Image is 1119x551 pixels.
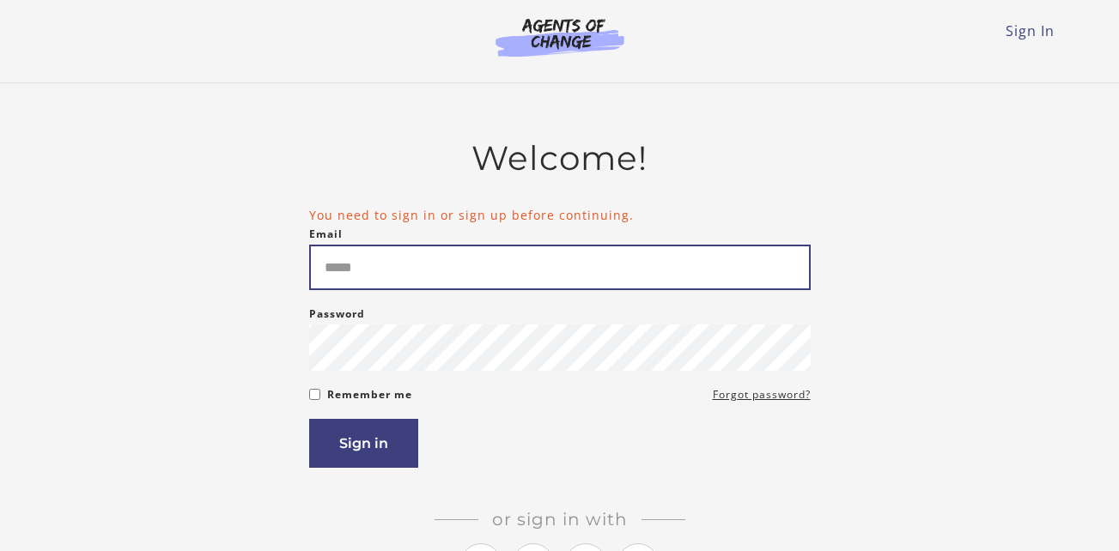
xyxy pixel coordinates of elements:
label: Remember me [327,384,412,405]
h2: Welcome! [309,138,811,179]
label: Password [309,304,365,324]
a: Sign In [1006,21,1055,40]
label: Email [309,224,343,245]
li: You need to sign in or sign up before continuing. [309,206,811,224]
a: Forgot password? [713,384,811,405]
img: Agents of Change Logo [477,17,642,57]
span: Or sign in with [478,509,642,530]
button: Sign in [309,419,418,468]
